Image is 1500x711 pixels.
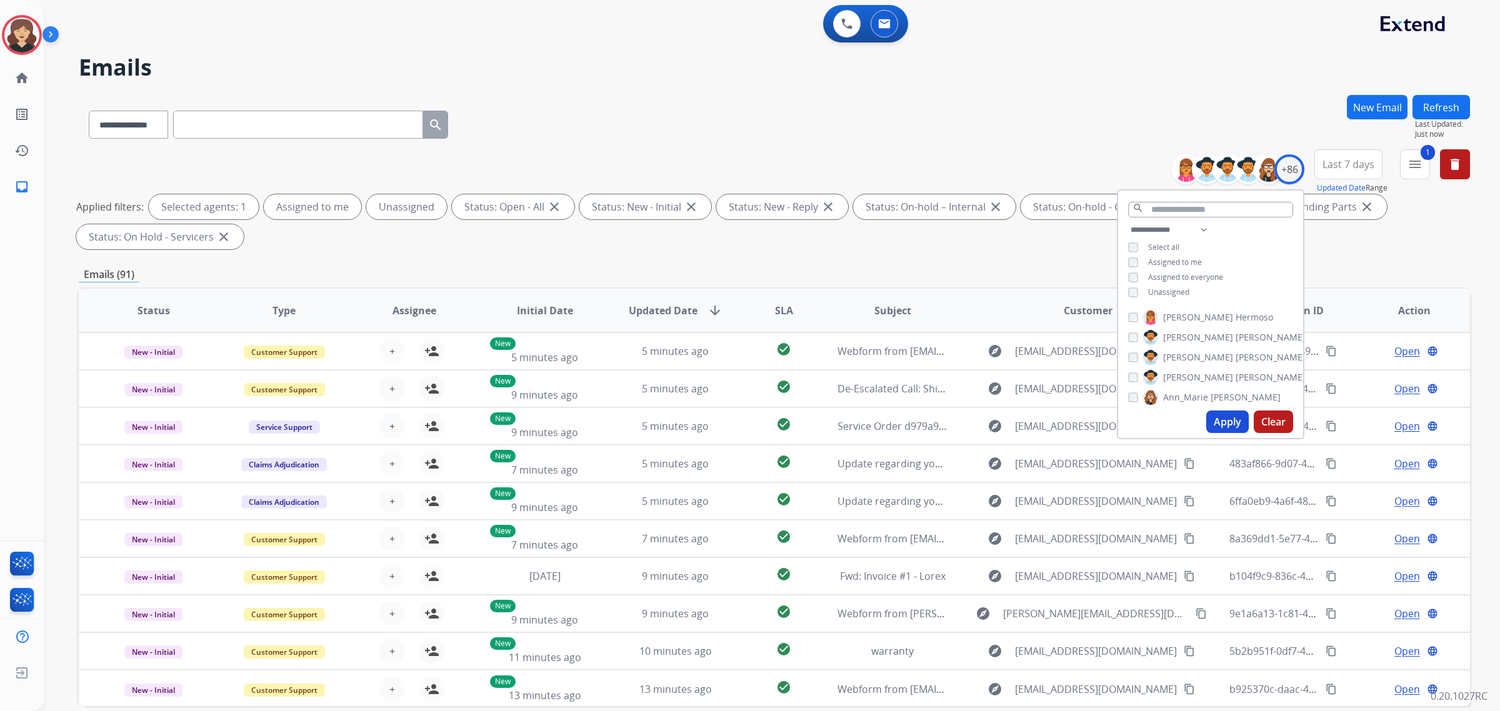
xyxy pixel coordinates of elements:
[490,675,516,688] p: New
[264,194,361,219] div: Assigned to me
[642,569,709,583] span: 9 minutes ago
[244,570,325,584] span: Customer Support
[1236,331,1306,344] span: [PERSON_NAME]
[1394,569,1420,584] span: Open
[976,606,991,621] mat-icon: explore
[389,419,395,434] span: +
[1407,157,1422,172] mat-icon: menu
[642,382,709,395] span: 5 minutes ago
[511,351,578,364] span: 5 minutes ago
[707,303,722,318] mat-icon: arrow_downward
[1427,420,1438,432] mat-icon: language
[1184,533,1195,544] mat-icon: content_copy
[1394,419,1420,434] span: Open
[424,419,439,434] mat-icon: person_add
[1163,351,1233,364] span: [PERSON_NAME]
[511,613,578,627] span: 9 minutes ago
[1394,531,1420,546] span: Open
[776,417,791,432] mat-icon: check_circle
[1274,154,1304,184] div: +86
[837,532,1121,545] span: Webform from [EMAIL_ADDRESS][DOMAIN_NAME] on [DATE]
[424,682,439,697] mat-icon: person_add
[1015,456,1177,471] span: [EMAIL_ADDRESS][DOMAIN_NAME]
[244,608,325,621] span: Customer Support
[1326,346,1337,357] mat-icon: content_copy
[1427,495,1438,507] mat-icon: language
[124,458,182,471] span: New - Initial
[272,303,296,318] span: Type
[389,644,395,659] span: +
[1326,570,1337,582] mat-icon: content_copy
[840,569,946,583] span: Fwd: Invoice #1 - Lorex
[389,494,395,509] span: +
[124,684,182,697] span: New - Initial
[244,645,325,659] span: Customer Support
[389,456,395,471] span: +
[837,382,1271,395] span: De-Escalated Call: Shipping Protection Contract ID - a4fbd935-7899-4333-a316-130f8596deba
[1421,145,1435,160] span: 1
[244,684,325,697] span: Customer Support
[1015,531,1177,546] span: [EMAIL_ADDRESS][DOMAIN_NAME]
[249,420,320,434] span: Service Support
[629,303,697,318] span: Updated Date
[14,107,29,122] mat-icon: list_alt
[1184,684,1195,695] mat-icon: content_copy
[642,344,709,358] span: 5 minutes ago
[987,344,1002,359] mat-icon: explore
[988,199,1003,214] mat-icon: close
[837,494,1314,508] span: Update regarding your fulfillment method for Service Order: d979a995-c62b-44c1-9604-5e8266d378f1
[149,194,259,219] div: Selected agents: 1
[1206,410,1249,433] button: Apply
[137,303,170,318] span: Status
[424,606,439,621] mat-icon: person_add
[1326,383,1337,394] mat-icon: content_copy
[1148,287,1189,297] span: Unassigned
[987,419,1002,434] mat-icon: explore
[871,644,914,658] span: warranty
[389,344,395,359] span: +
[1326,495,1337,507] mat-icon: content_copy
[1132,202,1144,214] mat-icon: search
[490,600,516,612] p: New
[1326,608,1337,619] mat-icon: content_copy
[1431,689,1487,704] p: 0.20.1027RC
[424,381,439,396] mat-icon: person_add
[1229,532,1419,545] span: 8a369dd1-5e77-4fb3-af9c-a90d27964c1d
[1163,311,1233,324] span: [PERSON_NAME]
[1394,606,1420,621] span: Open
[517,303,573,318] span: Initial Date
[853,194,1016,219] div: Status: On-hold – Internal
[987,456,1002,471] mat-icon: explore
[1322,162,1374,167] span: Last 7 days
[124,420,182,434] span: New - Initial
[1229,644,1419,658] span: 5b2b951f-0df7-49b3-b89d-fa6ae0a9b228
[124,570,182,584] span: New - Initial
[1400,149,1430,179] button: 1
[1394,344,1420,359] span: Open
[379,376,404,401] button: +
[1184,645,1195,657] mat-icon: content_copy
[428,117,443,132] mat-icon: search
[241,495,327,509] span: Claims Adjudication
[241,458,327,471] span: Claims Adjudication
[1427,645,1438,657] mat-icon: language
[124,346,182,359] span: New - Initial
[389,569,395,584] span: +
[124,495,182,509] span: New - Initial
[1326,645,1337,657] mat-icon: content_copy
[1236,371,1306,384] span: [PERSON_NAME]
[776,454,791,469] mat-icon: check_circle
[1196,608,1207,619] mat-icon: content_copy
[79,267,139,282] p: Emails (91)
[1394,381,1420,396] span: Open
[379,564,404,589] button: +
[1015,419,1177,434] span: [EMAIL_ADDRESS][DOMAIN_NAME]
[124,608,182,621] span: New - Initial
[490,337,516,350] p: New
[379,601,404,626] button: +
[511,538,578,552] span: 7 minutes ago
[1163,331,1233,344] span: [PERSON_NAME]
[837,682,1121,696] span: Webform from [EMAIL_ADDRESS][DOMAIN_NAME] on [DATE]
[1163,391,1208,404] span: Ann_Marie
[14,71,29,86] mat-icon: home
